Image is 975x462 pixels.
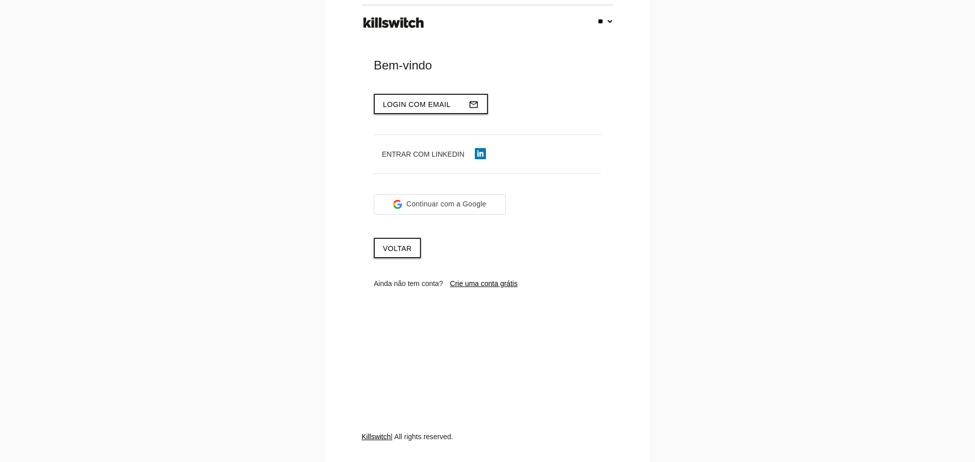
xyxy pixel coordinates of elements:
button: Entrar com LinkedIn [374,145,494,163]
button: Login com emailmail_outline [374,94,488,114]
div: | All rights reserved. [362,432,613,462]
a: Killswitch [362,433,391,441]
img: ks-logo-black-footer.png [361,14,426,32]
span: Ainda não tem conta? [374,279,443,288]
i: mail_outline [469,95,479,114]
img: linkedin-icon.png [475,148,486,159]
span: Continuar com a Google [406,199,486,209]
div: Bem-vindo [374,57,601,74]
div: Continuar com a Google [374,194,506,215]
span: Entrar com LinkedIn [382,150,465,158]
a: Crie uma conta grátis [450,279,517,288]
span: Login com email [383,100,451,109]
a: Voltar [374,238,421,258]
